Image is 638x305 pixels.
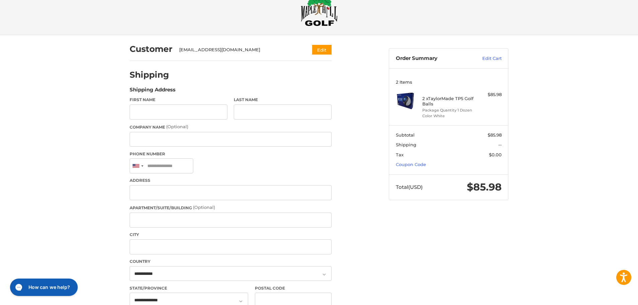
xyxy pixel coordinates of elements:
h2: Customer [130,44,172,54]
button: Edit [312,45,332,55]
div: $85.98 [475,91,502,98]
iframe: Google Customer Reviews [583,287,638,305]
h2: Shipping [130,70,169,80]
iframe: Gorgias live chat messenger [7,276,80,298]
legend: Shipping Address [130,86,175,97]
label: Last Name [234,97,332,103]
label: First Name [130,97,227,103]
label: Country [130,258,332,264]
label: State/Province [130,285,248,291]
div: United States: +1 [130,159,145,173]
span: Total (USD) [396,184,423,190]
span: Tax [396,152,404,157]
a: Edit Cart [468,55,502,62]
h3: 2 Items [396,79,502,85]
span: -- [498,142,502,147]
span: Subtotal [396,132,415,138]
h3: Order Summary [396,55,468,62]
li: Package Quantity 1 Dozen [422,107,474,113]
span: Shipping [396,142,416,147]
a: Coupon Code [396,162,426,167]
label: City [130,232,332,238]
span: $85.98 [467,181,502,193]
span: $85.98 [488,132,502,138]
span: $0.00 [489,152,502,157]
label: Apartment/Suite/Building [130,204,332,211]
h4: 2 x TaylorMade TP5 Golf Balls [422,96,474,107]
li: Color White [422,113,474,119]
small: (Optional) [193,205,215,210]
div: [EMAIL_ADDRESS][DOMAIN_NAME] [179,47,299,53]
label: Postal Code [255,285,332,291]
label: Company Name [130,124,332,130]
label: Address [130,177,332,183]
small: (Optional) [166,124,188,129]
label: Phone Number [130,151,332,157]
